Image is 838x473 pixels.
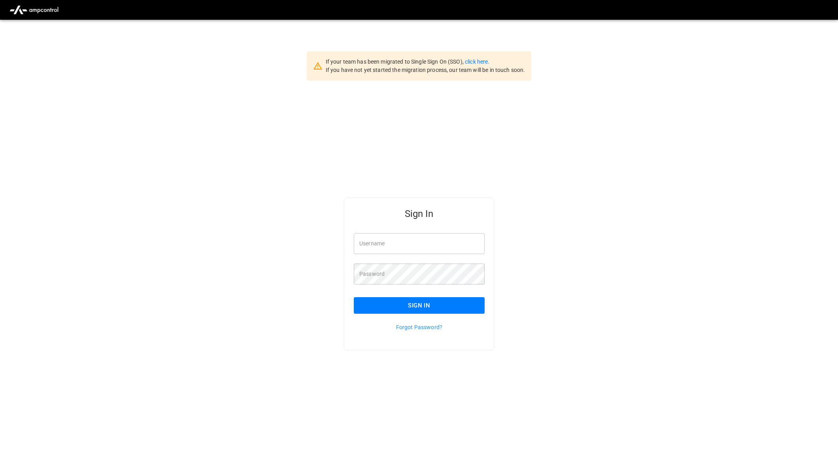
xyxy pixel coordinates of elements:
[326,67,525,73] span: If you have not yet started the migration process, our team will be in touch soon.
[354,207,485,220] h5: Sign In
[354,297,485,314] button: Sign In
[6,2,62,17] img: ampcontrol.io logo
[326,58,465,65] span: If your team has been migrated to Single Sign On (SSO),
[465,58,489,65] a: click here.
[354,323,485,331] p: Forgot Password?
